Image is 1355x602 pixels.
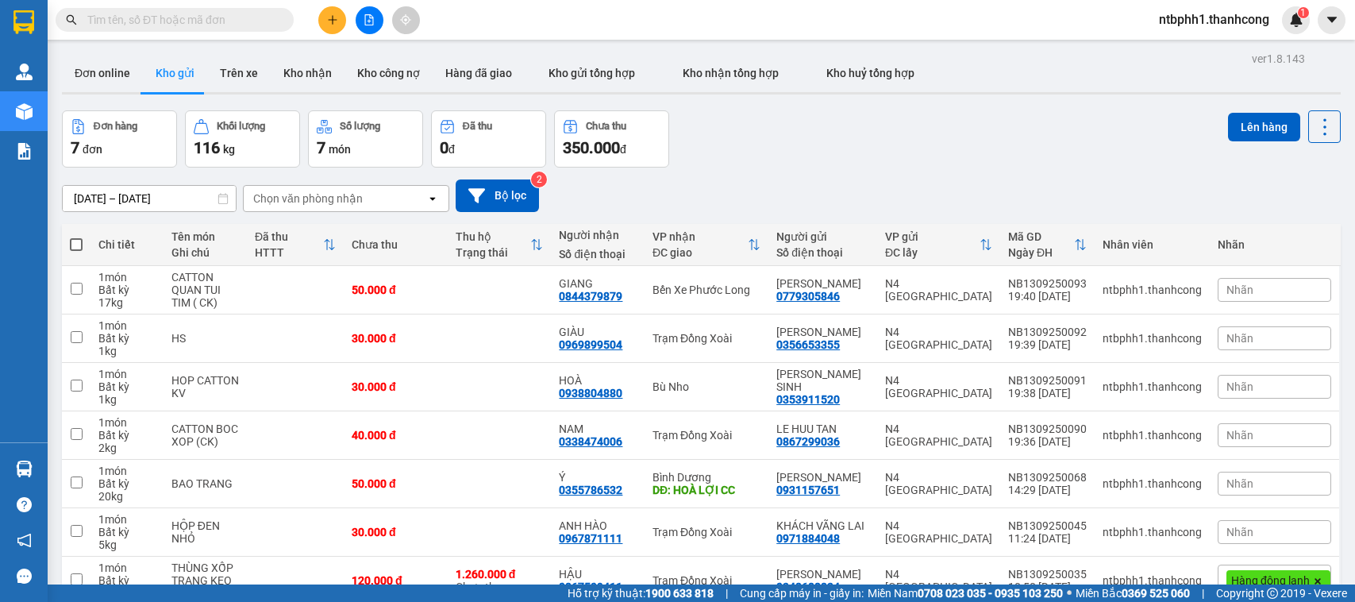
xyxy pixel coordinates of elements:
strong: 0369 525 060 [1122,587,1190,600]
span: Kho huỷ tổng hợp [826,67,914,79]
div: 2 kg [98,442,156,454]
div: N4 [GEOGRAPHIC_DATA] [885,423,992,448]
div: HS [171,332,239,345]
div: ntbphh1.thanhcong [1103,477,1202,490]
div: CATTON BOC XOP (CK) [171,423,239,448]
div: NB1309250091 [1008,374,1087,387]
div: Trạm Đồng Xoài [652,574,760,587]
div: 0844379879 [559,290,622,303]
div: 11:24 [DATE] [1008,532,1087,545]
div: DĐ: HOÀ LỢI CC [652,484,760,496]
div: 19:36 [DATE] [1008,435,1087,448]
div: Bất kỳ [98,574,156,587]
span: Nhãn [1226,284,1253,296]
div: ntbphh1.thanhcong [1103,284,1202,296]
div: 40.000 đ [352,429,440,442]
span: ntbphh1.thanhcong [1146,10,1282,29]
div: 0931157651 [776,484,840,496]
div: Trạng thái [456,246,531,259]
div: 5 kg [98,538,156,551]
button: file-add [356,6,383,34]
span: file-add [364,14,375,25]
div: Trạm Đồng Xoài [652,332,760,345]
div: KHÁCH VÃNG LAI [776,519,869,532]
div: Thu hộ [456,230,531,243]
div: 0338474006 [559,435,622,448]
span: copyright [1267,588,1278,599]
button: Đơn hàng7đơn [62,110,177,168]
div: Người gửi [776,230,869,243]
div: 0348688834 [776,581,840,593]
span: Miền Bắc [1076,585,1190,602]
span: Kho nhận tổng hợp [683,67,779,79]
div: VP nhận [652,230,748,243]
div: 30.000 đ [352,332,440,345]
strong: 1900 633 818 [645,587,714,600]
span: Nhãn [1226,526,1253,538]
input: Tìm tên, số ĐT hoặc mã đơn [87,11,275,29]
button: Hàng đã giao [433,54,525,92]
span: caret-down [1325,13,1339,27]
div: CATTON QUAN TUI TIM ( CK) [171,271,239,309]
div: 120.000 đ [352,574,440,587]
span: 0 [440,138,448,157]
div: Bất kỳ [98,526,156,538]
div: 1.260.000 đ [456,568,544,581]
div: Bất kỳ [98,429,156,442]
div: 0355786532 [559,484,622,496]
button: Kho gửi [143,54,207,92]
th: Toggle SortBy [877,224,1000,266]
span: search [66,14,77,25]
div: 50.000 đ [352,284,440,296]
div: NB1309250090 [1008,423,1087,435]
div: Đã thu [463,121,492,132]
span: plus [327,14,338,25]
img: warehouse-icon [16,103,33,120]
div: N4 [GEOGRAPHIC_DATA] [885,326,992,351]
div: Số lượng [340,121,380,132]
div: N4 [GEOGRAPHIC_DATA] [885,471,992,496]
div: Chưa thu [352,238,440,251]
div: ĐC giao [652,246,748,259]
img: warehouse-icon [16,461,33,477]
div: BAO TRANG [171,477,239,490]
th: Toggle SortBy [645,224,768,266]
button: plus [318,6,346,34]
span: đ [620,143,626,156]
div: 19:39 [DATE] [1008,338,1087,351]
div: 0353911520 [776,393,840,406]
button: Số lượng7món [308,110,423,168]
span: message [17,569,32,584]
div: ntbphh1.thanhcong [1103,574,1202,587]
div: 0938804880 [559,387,622,399]
div: 50.000 đ [352,477,440,490]
div: VP gửi [885,230,980,243]
div: Bất kỳ [98,477,156,490]
div: Bất kỳ [98,380,156,393]
th: Toggle SortBy [247,224,344,266]
div: HTTT [255,246,323,259]
span: aim [400,14,411,25]
div: 1 món [98,561,156,574]
span: đ [448,143,455,156]
div: Ý [559,471,636,484]
div: ntbphh1.thanhcong [1103,429,1202,442]
div: 1 kg [98,345,156,357]
input: Select a date range. [63,186,236,211]
div: N4 [GEOGRAPHIC_DATA] [885,374,992,399]
div: Bất kỳ [98,284,156,296]
div: Bình Dương [652,471,760,484]
div: ĐC lấy [885,246,980,259]
div: Chưa thu [586,121,626,132]
div: BUI THI THANH XUÂN [776,277,869,290]
div: 1 món [98,465,156,477]
div: ver 1.8.143 [1252,50,1305,68]
div: PHẠM THỊ HÒA [776,568,869,581]
span: question-circle [17,497,32,512]
div: NB1309250093 [1008,277,1087,290]
span: đơn [83,143,102,156]
div: NB1309250092 [1008,326,1087,338]
div: NB1309250068 [1008,471,1087,484]
button: aim [392,6,420,34]
div: ntbphh1.thanhcong [1103,380,1202,393]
